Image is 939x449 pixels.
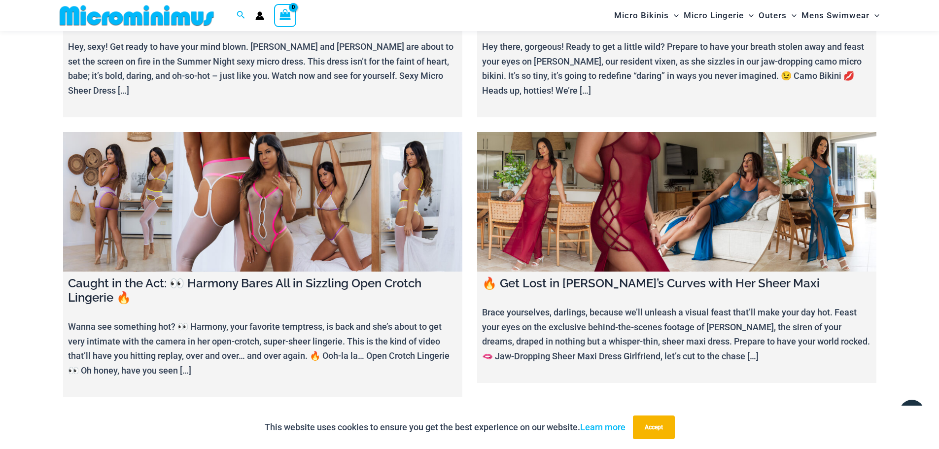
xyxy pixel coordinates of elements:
img: MM SHOP LOGO FLAT [56,4,218,27]
span: Menu Toggle [669,3,679,28]
span: Outers [759,3,787,28]
nav: Site Navigation [610,1,884,30]
span: Menu Toggle [869,3,879,28]
span: Micro Bikinis [614,3,669,28]
p: Hey, sexy! Get ready to have your mind blown. [PERSON_NAME] and [PERSON_NAME] are about to set th... [68,39,457,98]
h4: 🔥 Get Lost in [PERSON_NAME]’s Curves with Her Sheer Maxi [482,276,871,291]
p: Hey there, gorgeous! Ready to get a little wild? Prepare to have your breath stolen away and feas... [482,39,871,98]
p: This website uses cookies to ensure you get the best experience on our website. [265,420,626,435]
a: Account icon link [255,11,264,20]
a: OutersMenu ToggleMenu Toggle [756,3,799,28]
a: Micro LingerieMenu ToggleMenu Toggle [681,3,756,28]
h4: Caught in the Act: 👀 Harmony Bares All in Sizzling Open Crotch Lingerie 🔥 [68,276,457,305]
a: Mens SwimwearMenu ToggleMenu Toggle [799,3,882,28]
span: Mens Swimwear [801,3,869,28]
p: Wanna see something hot? 👀 Harmony, your favorite temptress, is back and she’s about to get very ... [68,319,457,378]
a: View Shopping Cart, empty [274,4,297,27]
span: Menu Toggle [744,3,754,28]
a: 🔥 Get Lost in Heather’s Curves with Her Sheer Maxi [477,132,876,272]
a: Micro BikinisMenu ToggleMenu Toggle [612,3,681,28]
a: Search icon link [237,9,245,22]
span: Menu Toggle [787,3,797,28]
button: Accept [633,415,675,439]
a: Caught in the Act: 👀 Harmony Bares All in Sizzling Open Crotch Lingerie 🔥 [63,132,462,272]
p: Brace yourselves, darlings, because we’ll unleash a visual feast that’ll make your day hot. Feast... [482,305,871,364]
span: Micro Lingerie [684,3,744,28]
a: Learn more [580,422,626,432]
